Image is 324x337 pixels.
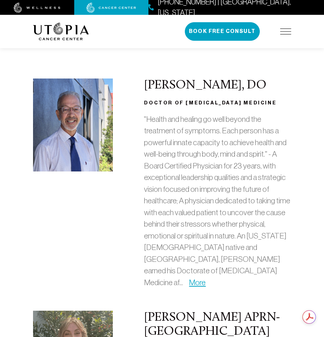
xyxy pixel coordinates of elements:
[144,99,291,107] h3: Doctor of [MEDICAL_DATA] Medicine
[144,113,291,288] p: "Health and healing go well beyond the treatment of symptoms. Each person has a powerful innate c...
[280,29,291,34] img: icon-hamburger
[185,22,260,41] button: Book Free Consult
[144,79,291,93] h2: [PERSON_NAME], DO
[86,3,136,13] img: cancer center
[33,23,89,40] img: logo
[33,79,113,171] img: Douglas L. Nelson, DO
[14,3,60,13] img: wellness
